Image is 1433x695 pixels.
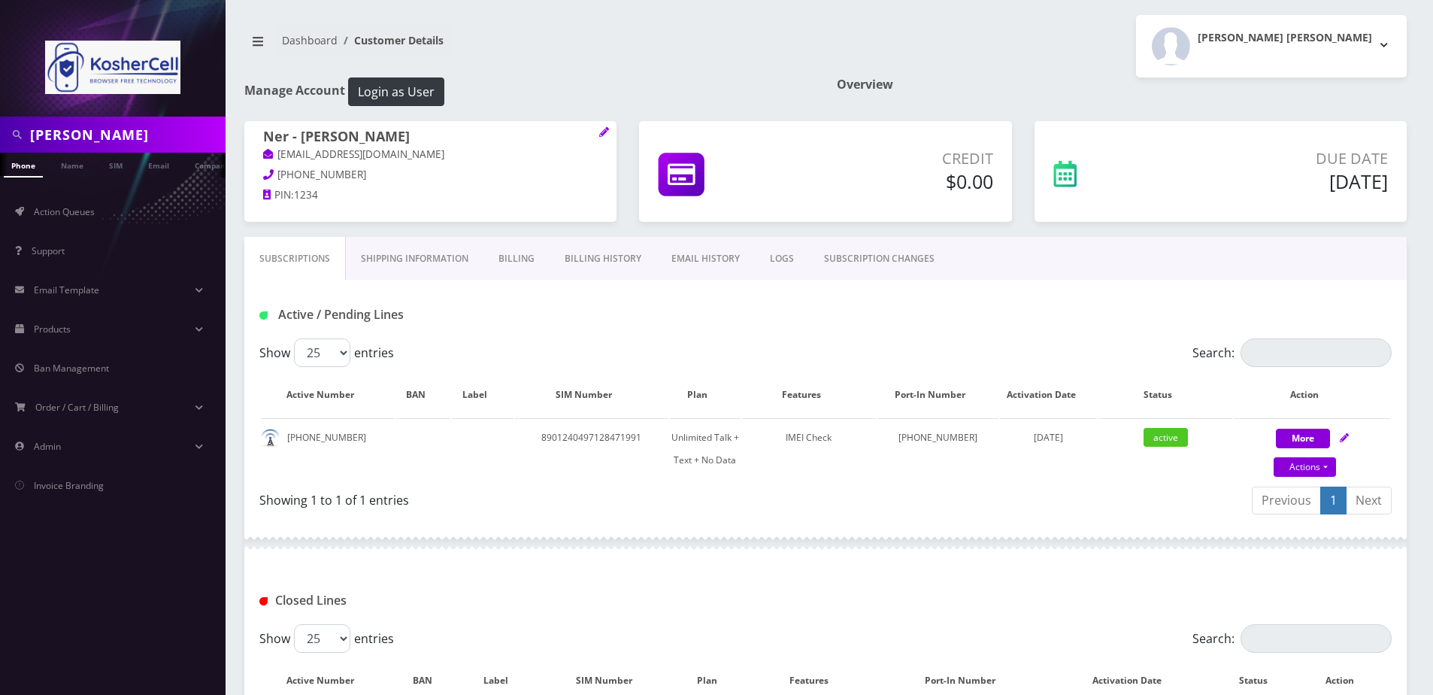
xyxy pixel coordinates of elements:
h1: Ner - [PERSON_NAME] [263,129,598,147]
button: [PERSON_NAME] [PERSON_NAME] [1136,15,1407,77]
div: Showing 1 to 1 of 1 entries [259,485,814,509]
a: Shipping Information [346,237,483,281]
img: Active / Pending Lines [259,311,268,320]
img: default.png [261,429,280,448]
span: [DATE] [1034,431,1063,444]
a: Dashboard [282,33,338,47]
span: Admin [34,440,61,453]
p: Due Date [1172,147,1388,170]
a: Email [141,153,177,176]
label: Search: [1192,624,1392,653]
label: Search: [1192,338,1392,367]
button: More [1276,429,1330,448]
img: Closed Lines [259,597,268,605]
th: SIM Number: activate to sort column ascending [515,373,668,417]
a: SUBSCRIPTION CHANGES [809,237,950,281]
h1: Manage Account [244,77,814,106]
input: Search: [1241,338,1392,367]
a: Name [53,153,91,176]
th: Active Number: activate to sort column ascending [261,373,395,417]
p: Credit [807,147,992,170]
label: Show entries [259,624,394,653]
img: KosherCell [45,41,180,94]
span: Email Template [34,284,99,296]
input: Search in Company [30,120,222,149]
th: Features: activate to sort column ascending [742,373,876,417]
div: IMEI Check [742,426,876,449]
th: Status: activate to sort column ascending [1098,373,1232,417]
span: Products [34,323,71,335]
select: Showentries [294,338,350,367]
td: [PHONE_NUMBER] [261,418,395,479]
span: 1234 [294,188,318,202]
h2: [PERSON_NAME] [PERSON_NAME] [1198,32,1372,44]
input: Search: [1241,624,1392,653]
h1: Overview [837,77,1407,92]
a: Billing History [550,237,656,281]
a: [EMAIL_ADDRESS][DOMAIN_NAME] [263,147,444,162]
li: Customer Details [338,32,444,48]
a: Phone [4,153,43,178]
span: Action Queues [34,205,95,218]
a: PIN: [263,188,294,203]
th: Label: activate to sort column ascending [452,373,513,417]
a: Billing [483,237,550,281]
span: Support [32,244,65,257]
th: Activation Date: activate to sort column ascending [1000,373,1097,417]
label: Show entries [259,338,394,367]
span: [PHONE_NUMBER] [277,168,366,181]
td: [PHONE_NUMBER] [877,418,998,479]
th: Action: activate to sort column ascending [1234,373,1390,417]
a: Actions [1274,457,1336,477]
td: 8901240497128471991 [515,418,668,479]
a: Login as User [345,82,444,99]
button: Login as User [348,77,444,106]
span: Order / Cart / Billing [35,401,119,414]
a: SIM [101,153,130,176]
a: Previous [1252,487,1321,514]
span: Invoice Branding [34,479,104,492]
span: active [1144,428,1188,447]
a: Company [187,153,238,176]
h1: Active / Pending Lines [259,308,622,322]
a: LOGS [755,237,809,281]
a: EMAIL HISTORY [656,237,755,281]
th: Plan: activate to sort column ascending [670,373,741,417]
a: Subscriptions [244,237,346,281]
nav: breadcrumb [244,25,814,68]
h1: Closed Lines [259,593,622,608]
h5: [DATE] [1172,170,1388,193]
span: Ban Management [34,362,109,375]
th: Port-In Number: activate to sort column ascending [877,373,998,417]
a: Next [1346,487,1392,514]
h5: $0.00 [807,170,992,193]
th: BAN: activate to sort column ascending [396,373,450,417]
a: 1 [1320,487,1347,514]
select: Showentries [294,624,350,653]
td: Unlimited Talk + Text + No Data [670,418,741,479]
